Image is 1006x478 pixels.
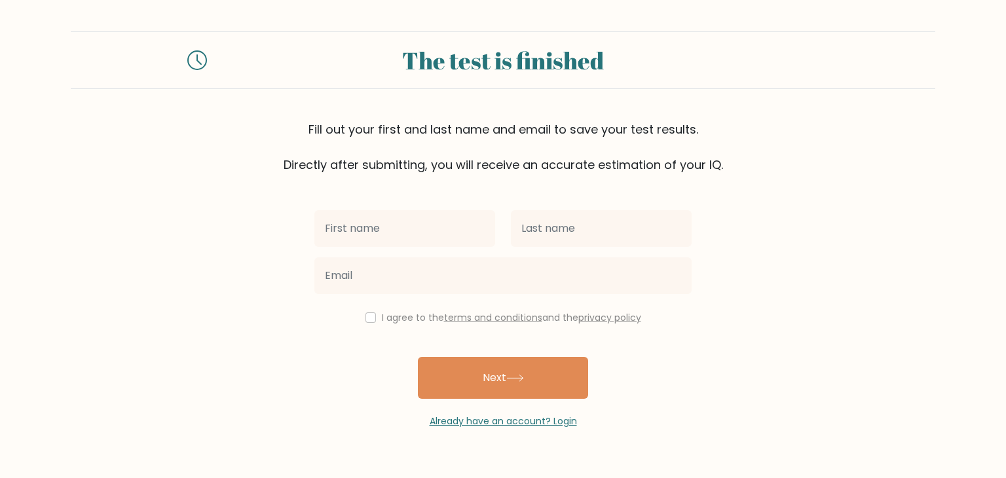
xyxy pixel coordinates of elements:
[382,311,641,324] label: I agree to the and the
[223,43,783,78] div: The test is finished
[314,257,692,294] input: Email
[578,311,641,324] a: privacy policy
[71,120,935,174] div: Fill out your first and last name and email to save your test results. Directly after submitting,...
[418,357,588,399] button: Next
[511,210,692,247] input: Last name
[314,210,495,247] input: First name
[444,311,542,324] a: terms and conditions
[430,414,577,428] a: Already have an account? Login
